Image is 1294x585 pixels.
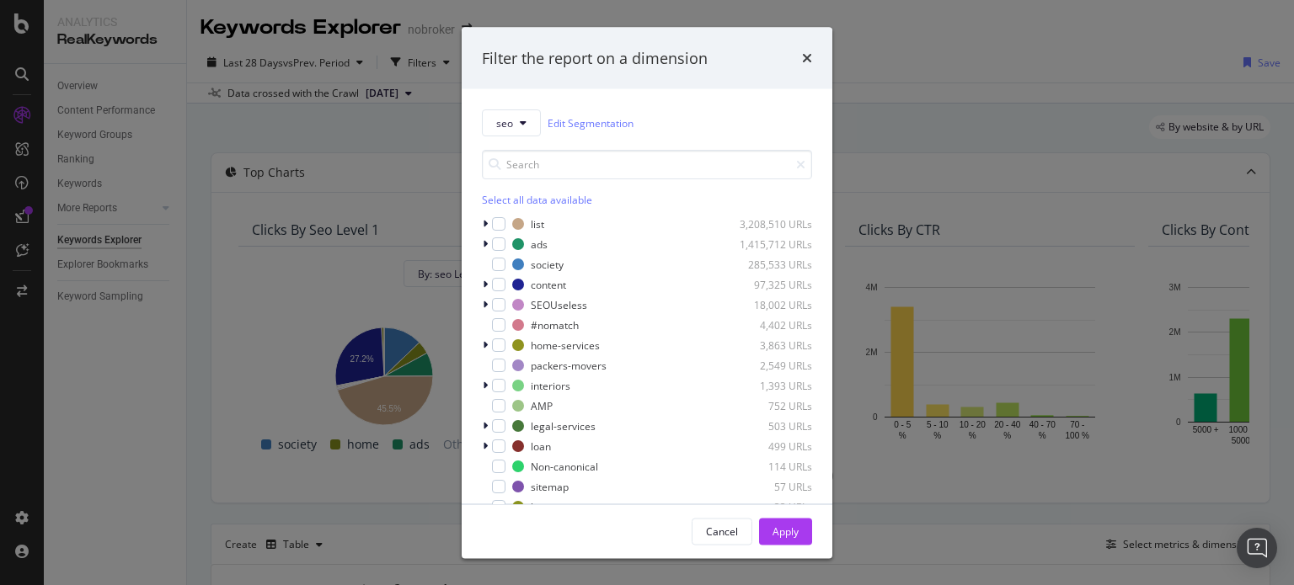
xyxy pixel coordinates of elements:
[531,338,600,352] div: home-services
[802,47,812,69] div: times
[531,237,548,251] div: ads
[531,317,579,332] div: #nomatch
[730,317,812,332] div: 4,402 URLs
[531,277,566,291] div: content
[531,398,553,412] div: AMP
[482,47,708,69] div: Filter the report on a dimension
[730,459,812,473] div: 114 URLs
[531,358,607,372] div: packers-movers
[730,257,812,271] div: 285,533 URLs
[730,358,812,372] div: 2,549 URLs
[531,418,596,433] div: legal-services
[531,479,569,493] div: sitemap
[730,418,812,433] div: 503 URLs
[531,499,558,513] div: home
[773,524,799,538] div: Apply
[730,479,812,493] div: 57 URLs
[548,114,634,131] a: Edit Segmentation
[706,524,738,538] div: Cancel
[730,297,812,311] div: 18,002 URLs
[730,277,812,291] div: 97,325 URLs
[482,193,812,207] div: Select all data available
[531,297,587,311] div: SEOUseless
[1237,528,1277,568] div: Open Intercom Messenger
[531,216,544,231] div: list
[482,109,541,136] button: seo
[531,257,564,271] div: society
[531,378,570,392] div: interiors
[730,378,812,392] div: 1,393 URLs
[531,439,551,453] div: loan
[462,27,832,558] div: modal
[730,237,812,251] div: 1,415,712 URLs
[730,499,812,513] div: 33 URLs
[730,216,812,231] div: 3,208,510 URLs
[482,150,812,179] input: Search
[759,518,812,545] button: Apply
[531,459,598,473] div: Non-canonical
[730,439,812,453] div: 499 URLs
[692,518,752,545] button: Cancel
[730,338,812,352] div: 3,863 URLs
[496,115,513,130] span: seo
[730,398,812,412] div: 752 URLs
